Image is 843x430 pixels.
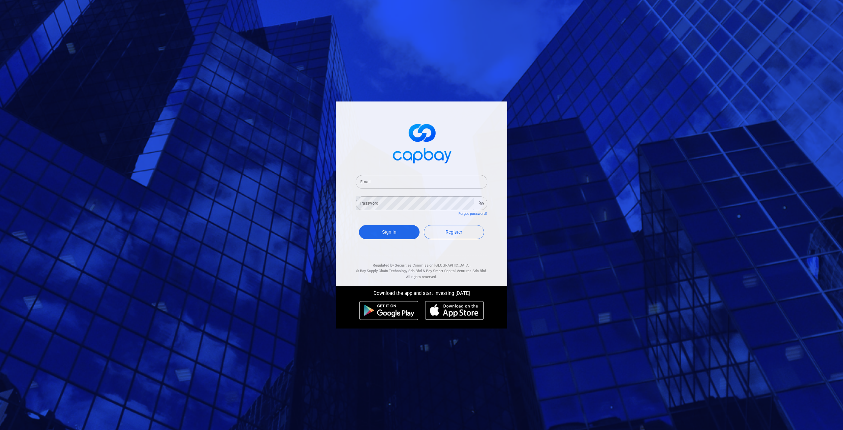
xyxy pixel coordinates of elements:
[359,225,420,239] button: Sign In
[356,256,487,280] div: Regulated by Securities Commission [GEOGRAPHIC_DATA]. & All rights reserved.
[389,118,454,167] img: logo
[356,269,422,273] span: © Bay Supply Chain Technology Sdn Bhd
[425,301,484,320] img: ios
[426,269,487,273] span: Bay Smart Capital Ventures Sdn Bhd.
[359,301,419,320] img: android
[331,286,512,298] div: Download the app and start investing [DATE]
[458,212,487,216] a: Forgot password?
[446,229,462,235] span: Register
[424,225,484,239] a: Register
